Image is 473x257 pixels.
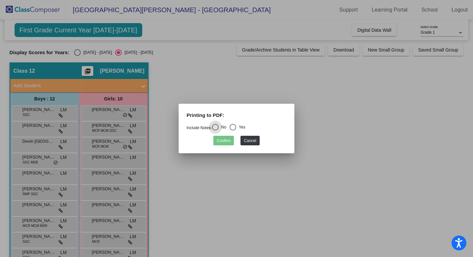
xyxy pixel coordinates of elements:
[187,126,245,130] mat-radio-group: Select an option
[219,124,226,130] div: No
[236,124,245,130] div: Yes
[240,136,259,145] button: Cancel
[187,126,212,130] a: Include Notes:
[213,136,234,145] button: Confirm
[187,112,224,119] label: Printing to PDF:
